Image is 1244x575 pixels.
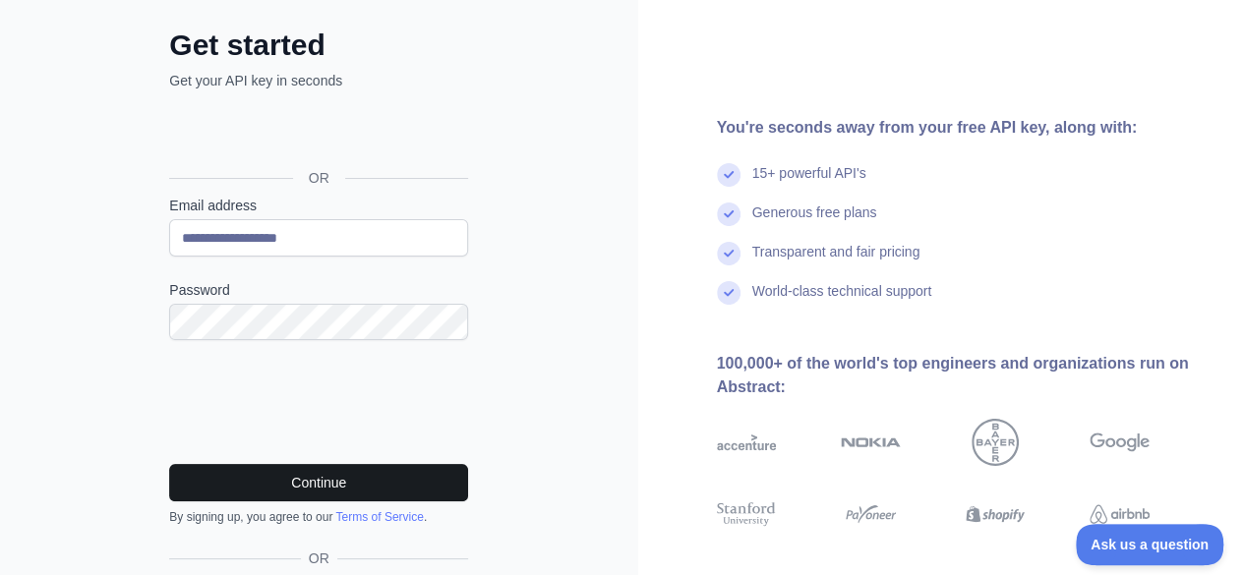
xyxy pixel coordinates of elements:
[752,202,877,242] div: Generous free plans
[966,499,1026,529] img: shopify
[169,364,468,440] iframe: reCAPTCHA
[841,419,901,466] img: nokia
[1090,419,1150,466] img: google
[169,280,468,300] label: Password
[169,196,468,215] label: Email address
[159,112,474,155] iframe: Sign in with Google Button
[293,168,345,188] span: OR
[1090,499,1150,529] img: airbnb
[752,163,866,202] div: 15+ powerful API's
[169,464,468,501] button: Continue
[717,281,740,305] img: check mark
[752,242,920,281] div: Transparent and fair pricing
[301,548,337,568] span: OR
[1076,524,1224,565] iframe: Toggle Customer Support
[169,28,468,63] h2: Get started
[717,202,740,226] img: check mark
[335,510,423,524] a: Terms of Service
[717,242,740,265] img: check mark
[717,419,777,466] img: accenture
[717,116,1214,140] div: You're seconds away from your free API key, along with:
[717,352,1214,399] div: 100,000+ of the world's top engineers and organizations run on Abstract:
[169,509,468,525] div: By signing up, you agree to our .
[752,281,932,320] div: World-class technical support
[841,499,901,529] img: payoneer
[717,499,777,529] img: stanford university
[972,419,1019,466] img: bayer
[169,71,468,90] p: Get your API key in seconds
[717,163,740,187] img: check mark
